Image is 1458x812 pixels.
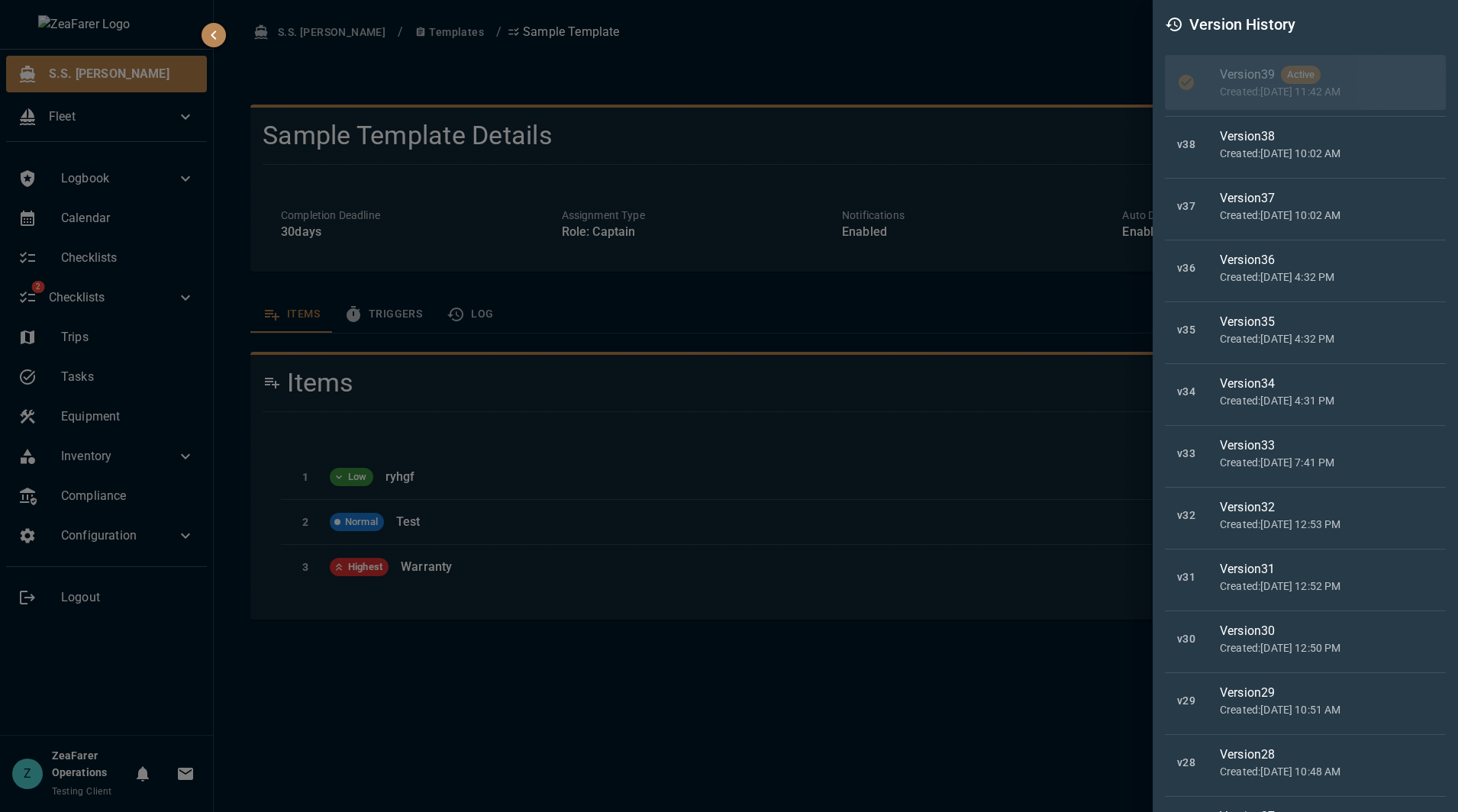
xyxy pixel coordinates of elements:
[1220,517,1434,532] p: Created: [DATE] 12:53 PM
[1220,746,1275,764] p: Version 28
[1189,12,1295,37] h2: Version History
[1177,198,1195,214] p: v 37
[1177,693,1195,708] p: v 29
[1177,631,1195,646] p: v 30
[1220,622,1275,640] p: Version 30
[1177,569,1195,585] p: v 31
[1220,208,1434,223] p: Created: [DATE] 10:02 AM
[1177,322,1195,337] p: v 35
[1220,313,1275,331] p: Version 35
[1220,331,1434,346] p: Created: [DATE] 4:32 PM
[1165,488,1446,543] div: v32Version32Created:[DATE] 12:53 PM
[1165,673,1446,728] div: v29Version29Created:[DATE] 10:51 AM
[1220,146,1434,161] p: Created: [DATE] 10:02 AM
[1220,560,1275,578] p: Version 31
[1220,269,1434,285] p: Created: [DATE] 4:32 PM
[1165,611,1446,666] div: v30Version30Created:[DATE] 12:50 PM
[1177,137,1195,152] p: v 38
[1177,446,1195,461] p: v 33
[1220,684,1275,702] p: Version 29
[1177,384,1195,399] p: v 34
[1177,260,1195,275] p: v 36
[1220,437,1275,455] p: Version 33
[1220,455,1434,470] p: Created: [DATE] 7:41 PM
[1220,251,1275,269] p: Version 36
[1165,240,1446,295] div: v36Version36Created:[DATE] 4:32 PM
[1220,375,1275,393] p: Version 34
[1220,578,1434,594] p: Created: [DATE] 12:52 PM
[1165,549,1446,604] div: v31Version31Created:[DATE] 12:52 PM
[1177,755,1195,770] p: v 28
[1165,735,1446,790] div: v28Version28Created:[DATE] 10:48 AM
[1165,364,1446,419] div: v34Version34Created:[DATE] 4:31 PM
[1220,189,1275,208] p: Version 37
[1220,498,1275,517] p: Version 32
[1220,127,1275,146] p: Version 38
[1220,640,1434,656] p: Created: [DATE] 12:50 PM
[1220,764,1434,779] p: Created: [DATE] 10:48 AM
[1165,117,1446,172] div: v38Version38Created:[DATE] 10:02 AM
[1220,702,1434,717] p: Created: [DATE] 10:51 AM
[1220,393,1434,408] p: Created: [DATE] 4:31 PM
[1165,426,1446,481] div: v33Version33Created:[DATE] 7:41 PM
[1177,507,1195,523] p: v 32
[1165,302,1446,357] div: v35Version35Created:[DATE] 4:32 PM
[1165,179,1446,234] div: v37Version37Created:[DATE] 10:02 AM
